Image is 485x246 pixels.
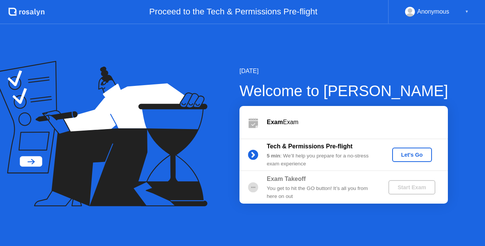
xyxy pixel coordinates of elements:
div: Anonymous [417,7,449,17]
div: Start Exam [391,184,432,190]
button: Let's Go [392,148,432,162]
b: Tech & Permissions Pre-flight [267,143,352,149]
div: Exam [267,118,448,127]
div: : We’ll help you prepare for a no-stress exam experience [267,152,376,168]
b: 5 min [267,153,280,159]
div: [DATE] [239,67,448,76]
div: You get to hit the GO button! It’s all you from here on out [267,185,376,200]
div: Let's Go [395,152,429,158]
div: Welcome to [PERSON_NAME] [239,79,448,102]
button: Start Exam [388,180,435,195]
b: Exam [267,119,283,125]
div: ▼ [465,7,469,17]
b: Exam Takeoff [267,176,306,182]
